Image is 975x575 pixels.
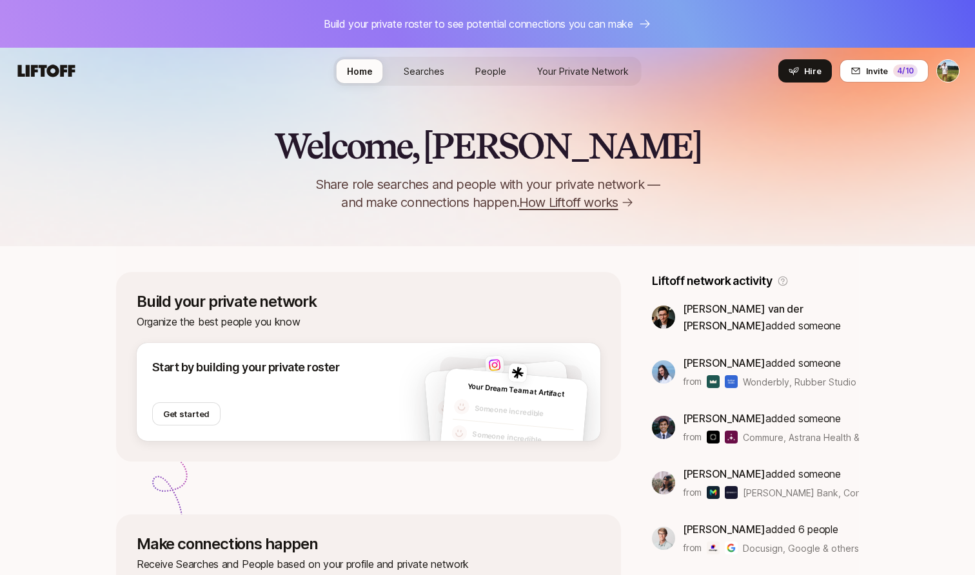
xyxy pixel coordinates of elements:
[474,402,575,423] p: Someone incredible
[683,465,859,482] p: added someone
[683,412,765,425] span: [PERSON_NAME]
[683,523,765,536] span: [PERSON_NAME]
[324,15,633,32] p: Build your private roster to see potential connections you can make
[137,556,600,572] p: Receive Searches and People based on your profile and private network
[652,527,675,550] img: a24d8b60_38b7_44bc_9459_9cd861be1c31.jfif
[683,521,859,538] p: added 6 people
[519,193,633,211] a: How Liftoff works
[508,363,527,382] img: 8449d47f_5acf_49ef_9f9e_04c873acc53a.jpg
[743,376,895,387] span: Wonderbly, Rubber Studio & others
[137,313,600,330] p: Organize the best people you know
[683,410,859,427] p: added someone
[451,425,468,442] img: default-avatar.svg
[527,59,639,83] a: Your Private Network
[893,64,918,77] div: 4 /10
[439,426,456,443] img: default-avatar.svg
[683,429,702,445] p: from
[683,374,702,389] p: from
[137,535,600,553] p: Make connections happen
[707,541,720,554] img: Docusign
[743,541,859,555] span: Docusign, Google & others
[652,416,675,439] img: 4640b0e7_2b03_4c4f_be34_fa460c2e5c38.jpg
[936,59,960,83] button: Tyler Kieft
[475,64,506,78] span: People
[866,64,888,77] span: Invite
[683,302,803,332] span: [PERSON_NAME] van der [PERSON_NAME]
[683,355,859,371] p: added someone
[725,541,738,554] img: Google
[725,486,738,499] img: Connect Ventures
[683,300,859,334] p: added someone
[274,126,702,165] h2: Welcome, [PERSON_NAME]
[337,59,383,83] a: Home
[743,432,890,443] span: Commure, Astrana Health & others
[404,64,444,78] span: Searches
[743,487,960,498] span: [PERSON_NAME] Bank, Connect Ventures & others
[453,398,470,415] img: default-avatar.svg
[468,382,565,399] span: Your Dream Team at Artifact
[465,59,517,83] a: People
[137,293,600,311] p: Build your private network
[683,540,702,556] p: from
[652,360,675,384] img: 3b21b1e9_db0a_4655_a67f_ab9b1489a185.jpg
[683,467,765,480] span: [PERSON_NAME]
[937,60,959,82] img: Tyler Kieft
[683,356,765,369] span: [PERSON_NAME]
[707,486,720,499] img: Monzo Bank
[437,400,454,416] img: default-avatar.svg
[537,64,629,78] span: Your Private Network
[152,358,339,376] p: Start by building your private roster
[652,306,675,329] img: 4b0ae8c5_185f_42c2_8215_be001b66415a.jpg
[519,193,618,211] span: How Liftoff works
[804,64,822,77] span: Hire
[152,402,221,425] button: Get started
[347,64,373,78] span: Home
[652,471,675,494] img: 3f97a976_3792_4baf_b6b0_557933e89327.jpg
[778,59,832,83] button: Hire
[393,59,455,83] a: Searches
[294,175,681,211] p: Share role searches and people with your private network — and make connections happen.
[725,431,738,443] img: Astrana Health
[707,431,720,443] img: Commure
[707,375,720,388] img: Wonderbly
[485,355,504,375] img: 7661de7f_06e1_4c69_8654_c3eaf64fb6e4.jpg
[472,429,573,449] p: Someone incredible
[840,59,929,83] button: Invite4/10
[652,272,772,290] p: Liftoff network activity
[683,485,702,500] p: from
[725,375,738,388] img: Rubber Studio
